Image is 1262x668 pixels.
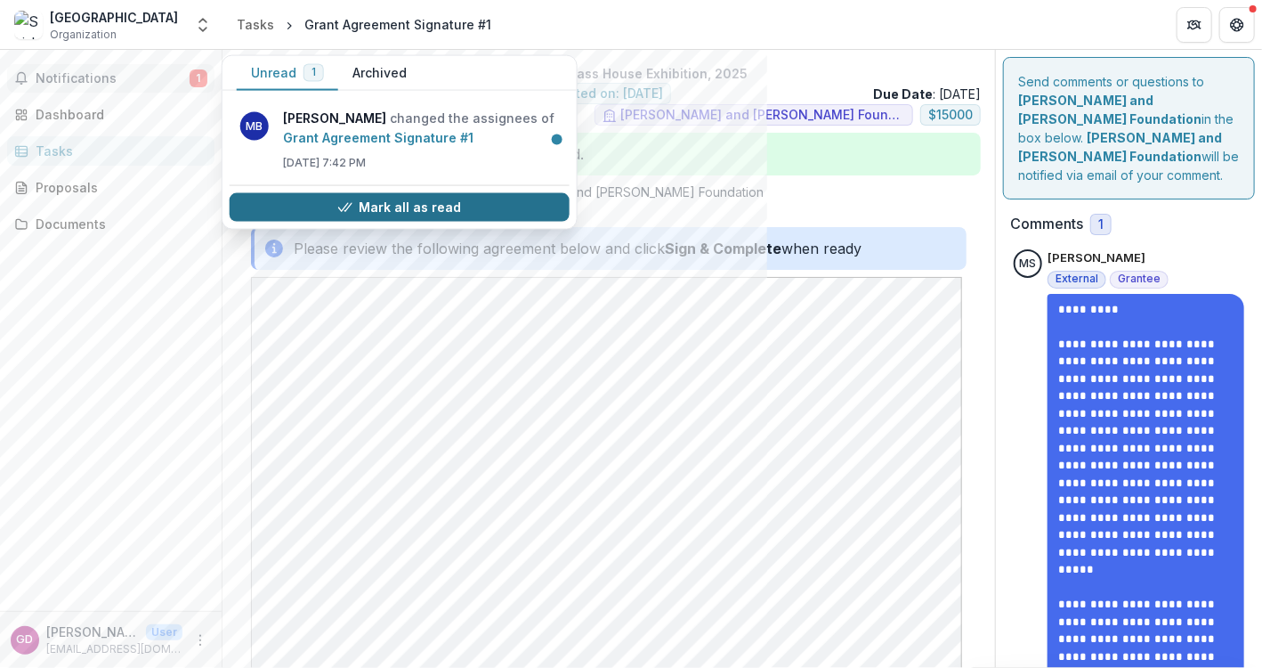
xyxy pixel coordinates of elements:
[190,7,215,43] button: Open entity switcher
[1048,249,1145,267] p: [PERSON_NAME]
[928,108,973,123] span: $ 15000
[304,15,491,34] div: Grant Agreement Signature #1
[7,136,214,166] a: Tasks
[251,227,967,270] div: Please review the following agreement below and click when ready
[237,133,981,175] div: Task is completed! No further action needed.
[36,105,200,124] div: Dashboard
[36,142,200,160] div: Tasks
[1177,7,1212,43] button: Partners
[230,193,570,222] button: Mark all as read
[190,630,211,651] button: More
[237,15,274,34] div: Tasks
[7,64,214,93] button: Notifications1
[311,66,316,78] span: 1
[50,27,117,43] span: Organization
[190,69,207,87] span: 1
[46,641,182,657] p: [EMAIL_ADDRESS][DOMAIN_NAME]
[36,178,200,197] div: Proposals
[7,100,214,129] a: Dashboard
[17,634,34,646] div: Grafton Doyle
[338,56,421,91] button: Archived
[283,130,473,145] a: Grant Agreement Signature #1
[1018,130,1222,164] strong: [PERSON_NAME] and [PERSON_NAME] Foundation
[1118,273,1161,285] span: Grantee
[620,108,905,123] span: [PERSON_NAME] and [PERSON_NAME] Foundation
[36,71,190,86] span: Notifications
[50,8,178,27] div: [GEOGRAPHIC_DATA]
[873,85,981,103] p: : [DATE]
[230,12,281,37] a: Tasks
[46,623,139,641] p: [PERSON_NAME]
[237,56,338,91] button: Unread
[1020,258,1037,270] div: Marissa Stark
[7,209,214,239] a: Documents
[237,64,981,83] p: [GEOGRAPHIC_DATA], [PERSON_NAME] To Dwell in a Glass House Exhibition, 2025
[36,215,200,233] div: Documents
[1003,57,1255,200] div: Send comments or questions to in the box below. will be notified via email of your comment.
[1056,273,1098,285] span: External
[251,183,967,201] p: : [PERSON_NAME] from [PERSON_NAME] and [PERSON_NAME] Foundation
[146,624,182,640] p: User
[283,109,559,148] p: changed the assignees of
[14,11,43,39] img: Skirball Cultural Center
[1098,217,1104,232] span: 1
[1010,216,1083,232] h2: Comments
[1219,7,1255,43] button: Get Help
[1018,93,1201,126] strong: [PERSON_NAME] and [PERSON_NAME] Foundation
[533,86,663,102] span: Submitted on: [DATE]
[873,86,933,102] strong: Due Date
[230,12,498,37] nav: breadcrumb
[665,238,781,259] strong: Sign & Complete
[7,173,214,202] a: Proposals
